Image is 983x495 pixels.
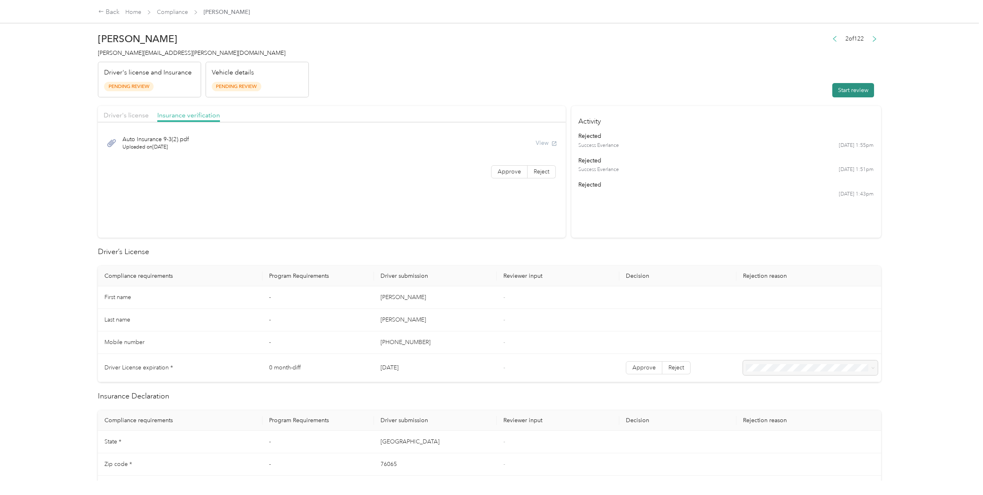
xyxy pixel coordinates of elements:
div: Back [98,7,120,17]
span: Pending Review [212,82,261,91]
span: Reject [668,364,684,371]
span: Mobile number [104,339,145,346]
td: Driver License expiration * [98,354,263,382]
span: Zip code * [104,461,132,468]
h2: Driver’s License [98,246,881,257]
td: - [263,286,374,309]
a: Compliance [157,9,188,16]
span: Auto Insurance 9-3(2).pdf [122,135,189,144]
time: [DATE] 1:55pm [839,142,874,149]
td: Zip code * [98,453,263,476]
time: [DATE] 1:51pm [839,166,874,173]
span: Success Everlance [578,166,619,173]
span: Driver License expiration * [104,364,173,371]
p: Driver's license and Insurance [104,68,192,78]
span: - [503,339,505,346]
span: - [503,294,505,301]
h2: [PERSON_NAME] [98,33,309,45]
th: Decision [619,266,736,286]
span: Last name [104,316,130,323]
div: rejected [578,180,874,189]
a: Home [125,9,141,16]
td: - [263,453,374,476]
span: [PERSON_NAME][EMAIL_ADDRESS][PERSON_NAME][DOMAIN_NAME] [98,49,285,56]
td: 0 month-diff [263,354,374,382]
th: Driver submission [374,410,497,431]
span: 2 of 122 [845,34,864,43]
th: Program Requirements [263,410,374,431]
td: - [263,331,374,354]
span: Reject [534,168,549,175]
td: [PERSON_NAME] [374,286,497,309]
span: First name [104,294,131,301]
span: Approve [632,364,656,371]
td: [PERSON_NAME] [374,309,497,331]
span: Success Everlance [578,142,619,149]
p: Vehicle details [212,68,254,78]
th: Compliance requirements [98,410,263,431]
th: Program Requirements [263,266,374,286]
th: Driver submission [374,266,497,286]
th: Compliance requirements [98,266,263,286]
td: [PHONE_NUMBER] [374,331,497,354]
span: Approve [498,168,521,175]
span: - [503,438,505,445]
span: Insurance verification [157,111,220,119]
span: - [503,461,505,468]
span: - [503,364,505,371]
th: Reviewer input [497,266,620,286]
button: Start review [832,83,874,97]
th: Reviewer input [497,410,620,431]
td: - [263,309,374,331]
span: Uploaded on [DATE] [122,144,189,151]
span: Driver's license [104,111,149,119]
td: Mobile number [98,331,263,354]
span: Pending Review [104,82,154,91]
span: - [503,316,505,323]
div: rejected [578,132,874,140]
div: rejected [578,156,874,165]
td: 76065 [374,453,497,476]
th: Rejection reason [736,266,884,286]
time: [DATE] 1:43pm [839,191,874,198]
th: Decision [619,410,736,431]
span: [PERSON_NAME] [204,8,250,16]
td: First name [98,286,263,309]
td: [DATE] [374,354,497,382]
h4: Activity [571,106,881,132]
h2: Insurance Declaration [98,391,881,402]
iframe: Everlance-gr Chat Button Frame [937,449,983,495]
td: [GEOGRAPHIC_DATA] [374,431,497,453]
td: - [263,431,374,453]
td: Last name [98,309,263,331]
th: Rejection reason [736,410,884,431]
td: State * [98,431,263,453]
span: State * [104,438,121,445]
